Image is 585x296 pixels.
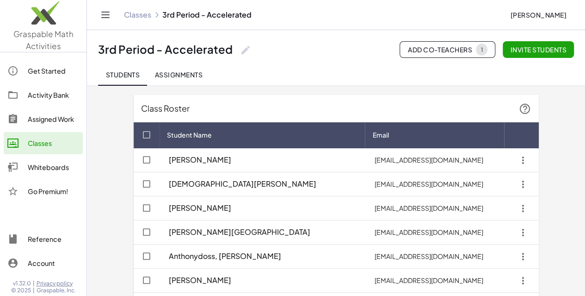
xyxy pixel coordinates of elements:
[4,252,83,274] a: Account
[372,276,485,284] span: [EMAIL_ADDRESS][DOMAIN_NAME]
[372,228,485,236] span: [EMAIL_ADDRESS][DOMAIN_NAME]
[4,108,83,130] a: Assigned Work
[372,204,485,212] span: [EMAIL_ADDRESS][DOMAIN_NAME]
[28,65,79,76] div: Get Started
[4,132,83,154] a: Classes
[503,6,574,23] button: [PERSON_NAME]
[400,41,495,58] button: Add Co-Teachers1
[372,156,485,164] span: [EMAIL_ADDRESS][DOMAIN_NAME]
[28,258,79,269] div: Account
[169,276,231,285] span: [PERSON_NAME]
[510,11,567,19] span: [PERSON_NAME]
[4,84,83,106] a: Activity Bank
[98,7,113,22] button: Toggle navigation
[167,130,212,140] span: Student Name
[169,252,281,261] span: Anthonydoss, [PERSON_NAME]
[510,45,567,54] span: Invite students
[98,42,233,57] div: 3rd Period - Accelerated
[28,138,79,149] div: Classes
[28,162,79,173] div: Whiteboards
[503,41,574,58] button: Invite students
[169,179,316,189] span: [DEMOGRAPHIC_DATA][PERSON_NAME]
[11,287,31,294] span: © 2025
[13,280,31,287] span: v1.32.0
[372,130,388,140] span: Email
[105,70,140,79] span: Students
[28,89,79,101] div: Activity Bank
[4,228,83,250] a: Reference
[4,60,83,82] a: Get Started
[124,10,151,19] a: Classes
[37,287,76,294] span: Graspable, Inc.
[37,280,76,287] a: Privacy policy
[480,46,483,53] div: 1
[169,155,231,165] span: [PERSON_NAME]
[169,227,310,237] span: [PERSON_NAME][GEOGRAPHIC_DATA]
[407,44,487,56] span: Add Co-Teachers
[4,156,83,178] a: Whiteboards
[28,233,79,245] div: Reference
[13,29,74,51] span: Graspable Math Activities
[169,203,231,213] span: [PERSON_NAME]
[372,180,485,188] span: [EMAIL_ADDRESS][DOMAIN_NAME]
[154,70,203,79] span: Assignments
[28,186,79,197] div: Go Premium!
[33,287,35,294] span: |
[33,280,35,287] span: |
[134,95,539,122] div: Class Roster
[28,113,79,125] div: Assigned Work
[372,252,485,260] span: [EMAIL_ADDRESS][DOMAIN_NAME]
